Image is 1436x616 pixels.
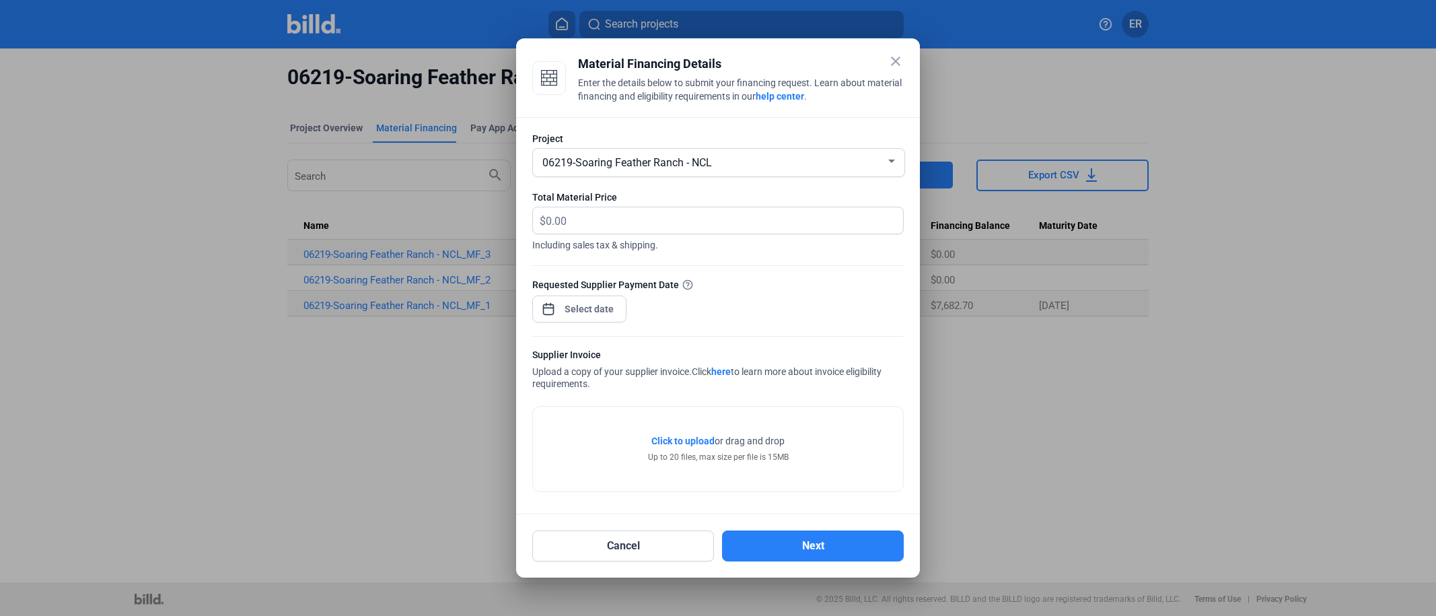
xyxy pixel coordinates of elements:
[756,91,804,102] a: help center
[578,55,904,73] div: Material Financing Details
[648,451,789,463] div: Up to 20 files, max size per file is 15MB
[651,436,715,446] span: Click to upload
[532,348,904,392] div: Upload a copy of your supplier invoice.
[542,156,712,169] span: 06219-Soaring Feather Ranch - NCL
[542,296,555,309] button: Open calendar
[546,207,888,234] input: 0.00
[578,76,904,106] div: Enter the details below to submit your financing request. Learn about material financing and elig...
[532,132,904,145] div: Project
[532,366,882,389] span: Click to learn more about invoice eligibility requirements.
[715,434,785,448] span: or drag and drop
[532,531,714,561] button: Cancel
[888,53,904,69] mat-icon: close
[532,277,904,292] div: Requested Supplier Payment Date
[561,301,618,317] input: Select date
[804,91,807,102] span: .
[722,531,904,561] button: Next
[532,191,904,204] div: Total Material Price
[532,234,904,252] span: Including sales tax & shipping.
[711,366,731,377] a: here
[533,207,546,230] span: $
[532,348,904,365] div: Supplier Invoice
